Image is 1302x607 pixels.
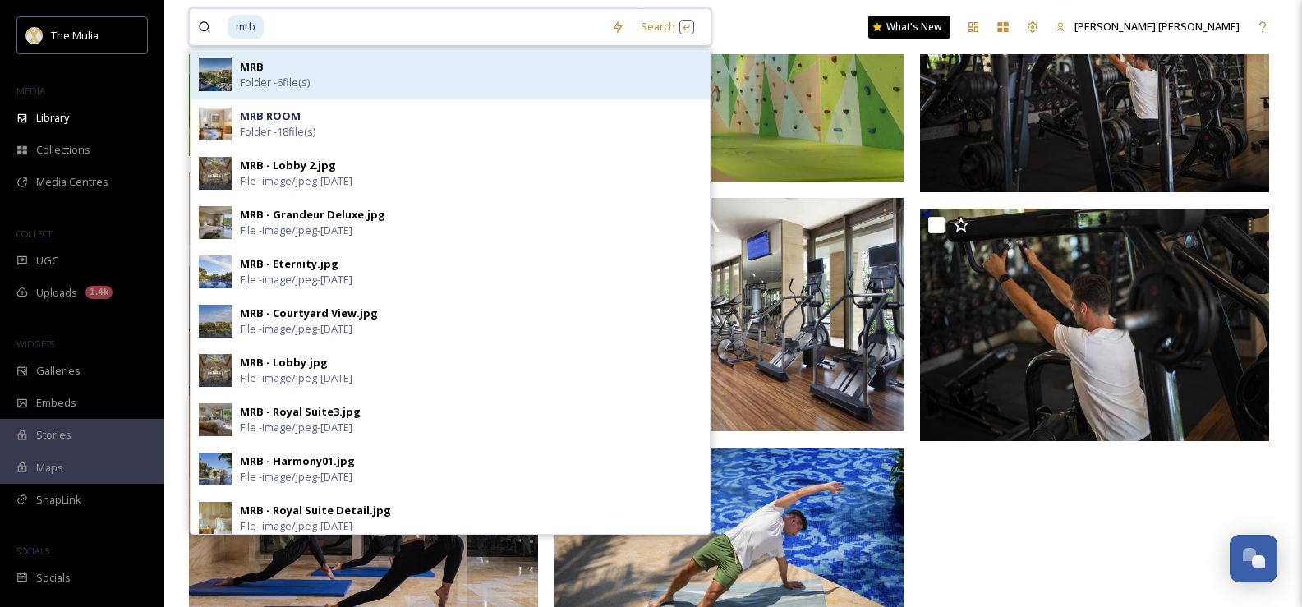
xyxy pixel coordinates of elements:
[16,545,49,557] span: SOCIALS
[16,85,45,97] span: MEDIA
[36,253,58,269] span: UGC
[199,108,232,140] img: 455c15c8-59c8-4cd3-9170-88961e8c45c6.jpg
[240,59,264,74] strong: MRB
[199,305,232,338] img: MRB%2520-%2520Courtyard%2520View.jpg
[868,16,950,39] a: What's New
[199,403,232,436] img: MRB%2520-%2520Royal%2520Suite3.jpg
[36,427,71,443] span: Stories
[240,75,310,90] span: Folder - 6 file(s)
[240,108,301,123] strong: MRB ROOM
[240,306,378,321] div: MRB - Courtyard View.jpg
[36,142,90,158] span: Collections
[240,370,352,386] span: File - image/jpeg - [DATE]
[199,255,232,288] img: MRB%2520-%2520Eternity.jpg
[920,209,1269,442] img: A7V08327.JPG (1)
[16,338,54,350] span: WIDGETS
[240,503,391,518] div: MRB - Royal Suite Detail.jpg
[36,110,69,126] span: Library
[36,395,76,411] span: Embeds
[554,198,904,431] img: Fitness Center.jpg
[633,11,702,43] div: Search
[51,28,99,43] span: The Mulia
[36,285,77,301] span: Uploads
[240,404,361,420] div: MRB - Royal Suite3.jpg
[36,174,108,190] span: Media Centres
[199,502,232,535] img: MRB%2520-%2520Royal%2520Suite%2520Detail.jpg
[240,158,336,173] div: MRB - Lobby 2.jpg
[36,363,81,379] span: Galleries
[240,420,352,435] span: File - image/jpeg - [DATE]
[228,15,264,39] span: mrb
[240,355,328,370] div: MRB - Lobby.jpg
[199,206,232,239] img: MRB%2520-%2520Grandeur%2520Deluxe.jpg
[199,58,232,91] img: 01.%2520MRB%2520-%2520Courtyard%2520View.jpg
[240,272,352,287] span: File - image/jpeg - [DATE]
[199,453,232,485] img: MRB%2520-%2520Harmony01.jpg
[36,570,71,586] span: Socials
[36,492,81,508] span: SnapLink
[1074,19,1240,34] span: [PERSON_NAME] [PERSON_NAME]
[1047,11,1248,43] a: [PERSON_NAME] [PERSON_NAME]
[240,256,338,272] div: MRB - Eternity.jpg
[199,354,232,387] img: MRB%2520-%2520Lobby.jpg
[240,223,352,238] span: File - image/jpeg - [DATE]
[240,321,352,337] span: File - image/jpeg - [DATE]
[240,173,352,189] span: File - image/jpeg - [DATE]
[85,286,113,299] div: 1.4k
[36,460,63,476] span: Maps
[240,518,352,534] span: File - image/jpeg - [DATE]
[240,207,385,223] div: MRB - Grandeur Deluxe.jpg
[26,27,43,44] img: mulia_logo.png
[199,157,232,190] img: MRB%2520-%2520Lobby%25202.jpg
[240,124,315,140] span: Folder - 18 file(s)
[240,453,355,469] div: MRB - Harmony01.jpg
[1230,535,1277,582] button: Open Chat
[240,469,352,485] span: File - image/jpeg - [DATE]
[16,228,52,240] span: COLLECT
